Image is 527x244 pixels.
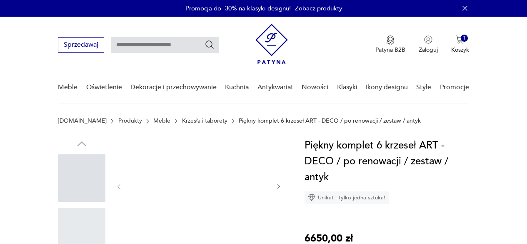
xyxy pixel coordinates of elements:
[424,35,432,44] img: Ikonka użytkownika
[58,43,104,48] a: Sprzedawaj
[461,35,468,42] div: 1
[305,191,389,204] div: Unikat - tylko jedna sztuka!
[305,138,469,185] h1: Piękny komplet 6 krzeseł ART - DECO / po renowacji / zestaw / antyk
[118,118,142,124] a: Produkty
[225,71,249,103] a: Kuchnia
[375,35,405,54] a: Ikona medaluPatyna B2B
[255,24,288,64] img: Patyna - sklep z meblami i dekoracjami vintage
[419,35,438,54] button: Zaloguj
[419,46,438,54] p: Zaloguj
[308,194,315,201] img: Ikona diamentu
[130,71,217,103] a: Dekoracje i przechowywanie
[86,71,122,103] a: Oświetlenie
[131,138,267,234] img: Zdjęcie produktu Piękny komplet 6 krzeseł ART - DECO / po renowacji / zestaw / antyk
[337,71,357,103] a: Klasyki
[386,35,395,45] img: Ikona medalu
[440,71,469,103] a: Promocje
[295,4,342,13] a: Zobacz produkty
[375,35,405,54] button: Patyna B2B
[302,71,328,103] a: Nowości
[375,46,405,54] p: Patyna B2B
[366,71,408,103] a: Ikony designu
[456,35,464,44] img: Ikona koszyka
[58,37,104,53] button: Sprzedawaj
[58,71,77,103] a: Meble
[416,71,431,103] a: Style
[451,35,469,54] button: 1Koszyk
[239,118,421,124] p: Piękny komplet 6 krzeseł ART - DECO / po renowacji / zestaw / antyk
[451,46,469,54] p: Koszyk
[205,40,215,50] button: Szukaj
[58,118,107,124] a: [DOMAIN_NAME]
[182,118,227,124] a: Krzesła i taborety
[153,118,170,124] a: Meble
[185,4,291,13] p: Promocja do -30% na klasyki designu!
[257,71,293,103] a: Antykwariat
